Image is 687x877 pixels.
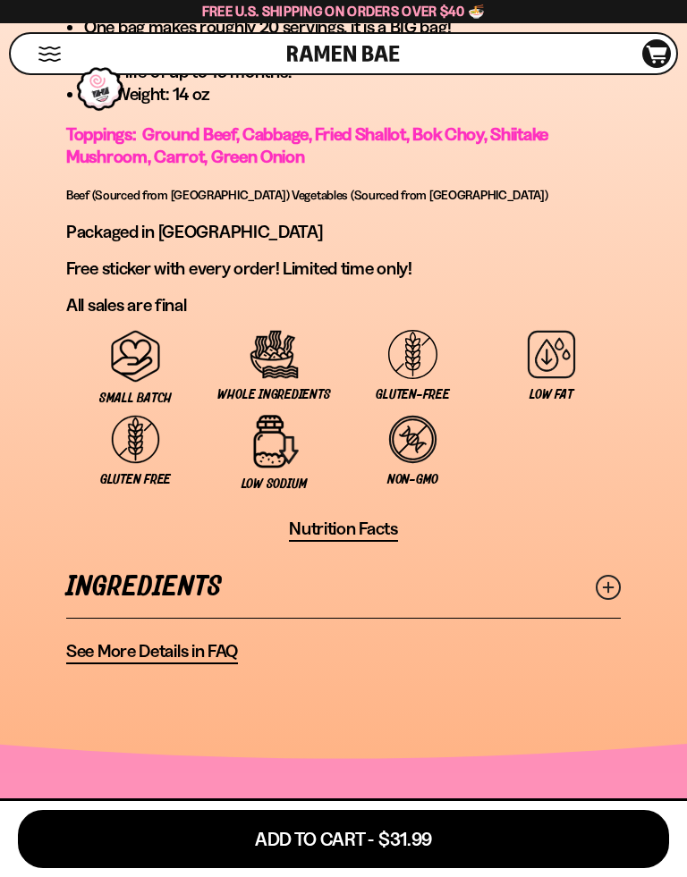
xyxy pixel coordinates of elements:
[66,294,621,316] p: All sales are final
[66,640,238,662] span: See More Details in FAQ
[289,518,398,540] span: Nutrition Facts
[387,472,438,487] span: Non-GMO
[202,3,486,20] span: Free U.S. Shipping on Orders over $40 🍜
[99,391,172,406] span: Small Batch
[217,387,330,402] span: Whole Ingredients
[66,640,238,664] a: See More Details in FAQ
[530,387,572,402] span: Low Fat
[376,387,449,402] span: Gluten-free
[18,810,669,868] button: Add To Cart - $31.99
[289,518,398,542] button: Nutrition Facts
[84,83,621,105] li: Net Weight: 14 oz
[66,221,621,243] p: Packaged in [GEOGRAPHIC_DATA]
[100,472,171,487] span: Gluten Free
[66,556,621,618] a: Ingredients
[66,257,412,279] span: Free sticker with every order! Limited time only!
[38,46,62,62] button: Mobile Menu Trigger
[66,187,548,203] span: Beef (Sourced from [GEOGRAPHIC_DATA]) Vegetables (Sourced from [GEOGRAPHIC_DATA])
[66,123,548,167] span: Toppings: Ground Beef, Cabbage, Fried Shallot, Bok Choy, Shiitake Mushroom, Carrot, Green Onion
[242,476,308,492] span: Low Sodium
